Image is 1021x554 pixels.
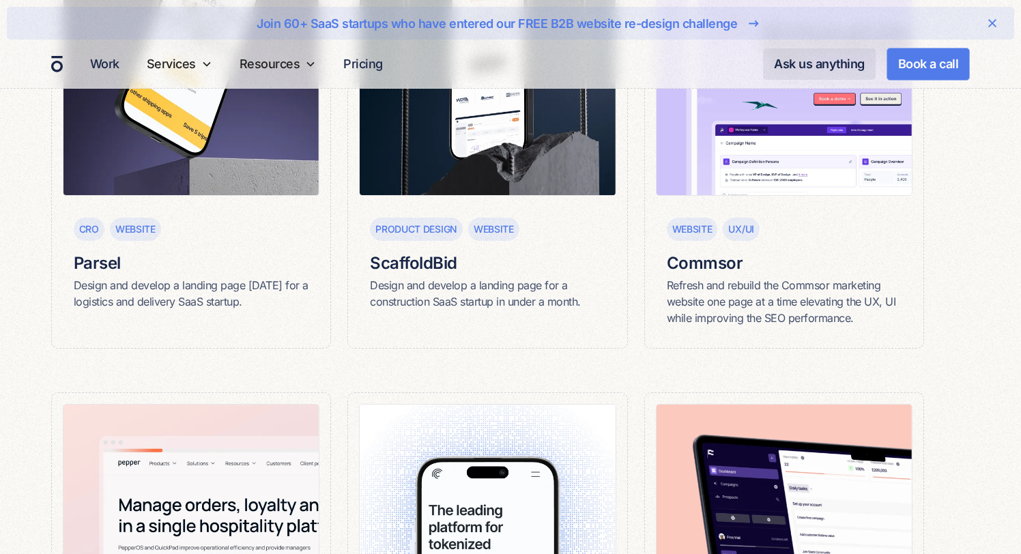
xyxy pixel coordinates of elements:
[74,277,308,310] div: Design and develop a landing page [DATE] for a logistics and delivery SaaS startup.
[240,55,300,73] div: Resources
[474,222,514,236] div: Website
[79,222,99,236] div: CRO
[74,252,308,275] h6: Parsel
[141,40,218,88] div: Services
[115,222,156,236] div: Website
[672,222,713,236] div: Website
[370,277,605,310] div: Design and develop a landing page for a construction SaaS startup in under a month.
[887,48,970,81] a: Book a call
[257,14,737,33] div: Join 60+ SaaS startups who have entered our FREE B2B website re-design challenge
[51,55,63,73] a: home
[147,55,196,73] div: Services
[667,252,902,275] h6: Commsor
[667,277,902,326] div: Refresh and rebuild the Commsor marketing website one page at a time elevating the UX, UI while i...
[338,50,388,77] a: Pricing
[763,48,876,80] a: Ask us anything
[375,222,457,236] div: Product design
[51,12,970,34] a: Join 60+ SaaS startups who have entered our FREE B2B website re-design challenge
[234,40,322,88] div: Resources
[85,50,125,77] a: Work
[370,252,605,275] h6: ScaffoldBid
[728,222,754,236] div: UX/UI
